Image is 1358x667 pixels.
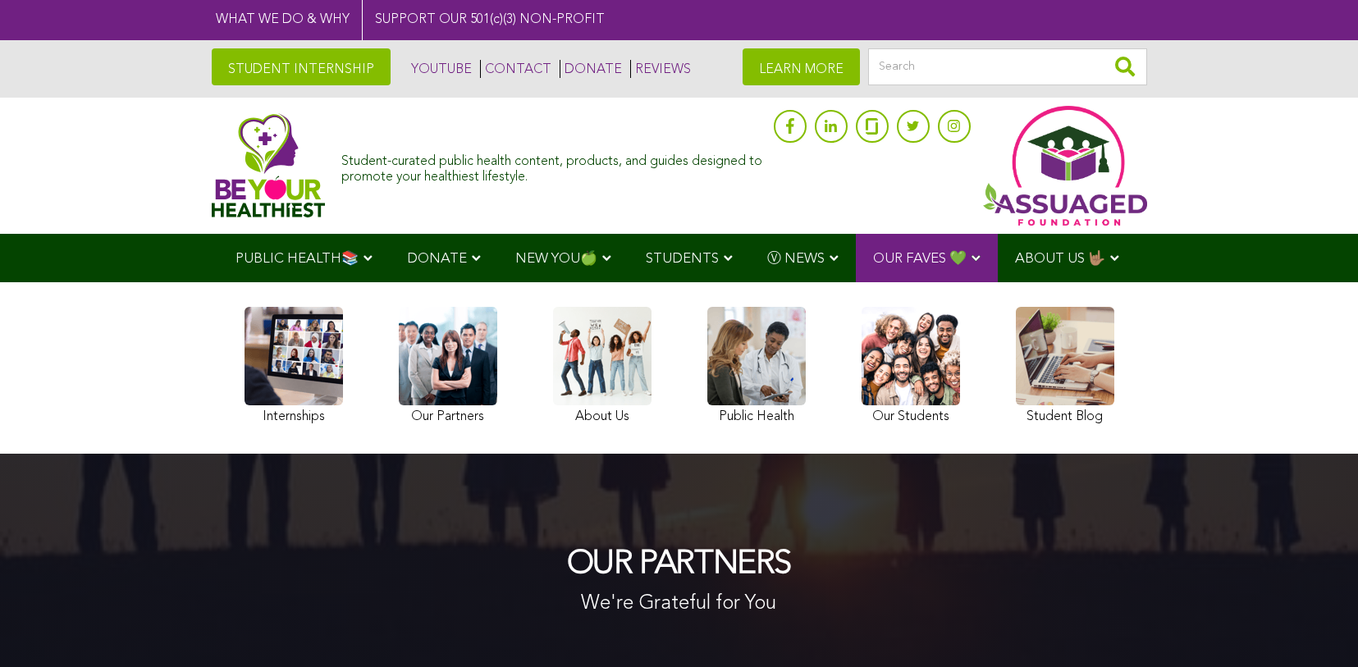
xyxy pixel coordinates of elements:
[407,252,467,266] span: DONATE
[873,252,967,266] span: OUR FAVES 💚
[1015,252,1105,266] span: ABOUT US 🤟🏽
[567,546,791,582] h1: OUR PARTNERS
[743,48,860,85] a: LEARN MORE
[646,252,719,266] span: STUDENTS
[630,60,691,78] a: REVIEWS
[212,48,391,85] a: STUDENT INTERNSHIP
[1276,588,1358,667] iframe: Chat Widget
[767,252,825,266] span: Ⓥ NEWS
[212,234,1147,282] div: Navigation Menu
[560,60,622,78] a: DONATE
[866,118,877,135] img: glassdoor
[235,252,359,266] span: PUBLIC HEALTH📚
[480,60,551,78] a: CONTACT
[567,591,791,619] p: We're Grateful for You
[868,48,1147,85] input: Search
[341,146,765,185] div: Student-curated public health content, products, and guides designed to promote your healthiest l...
[407,60,472,78] a: YOUTUBE
[983,106,1147,226] img: Assuaged App
[212,113,326,217] img: Assuaged
[515,252,597,266] span: NEW YOU🍏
